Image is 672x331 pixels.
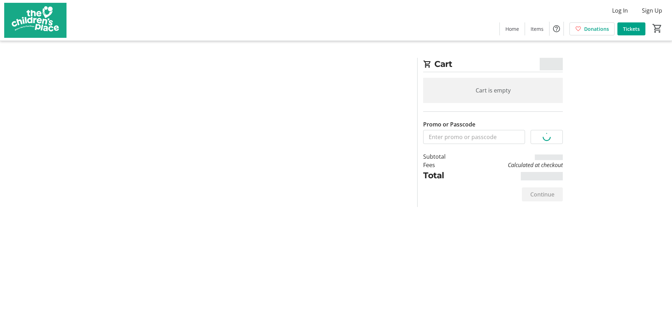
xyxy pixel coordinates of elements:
[607,5,633,16] button: Log In
[636,5,668,16] button: Sign Up
[423,152,464,161] td: Subtotal
[423,130,525,144] input: Enter promo or passcode
[623,25,640,33] span: Tickets
[531,25,544,33] span: Items
[525,22,549,35] a: Items
[642,6,662,15] span: Sign Up
[651,22,664,35] button: Cart
[584,25,609,33] span: Donations
[464,161,563,169] td: Calculated at checkout
[500,22,525,35] a: Home
[612,6,628,15] span: Log In
[423,161,464,169] td: Fees
[540,58,563,70] span: $0.00
[617,22,645,35] a: Tickets
[423,58,563,72] h2: Cart
[569,22,615,35] a: Donations
[423,169,464,182] td: Total
[549,22,563,36] button: Help
[423,120,475,129] label: Promo or Passcode
[423,78,563,103] div: Cart is empty
[4,3,66,38] img: The Children's Place's Logo
[505,25,519,33] span: Home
